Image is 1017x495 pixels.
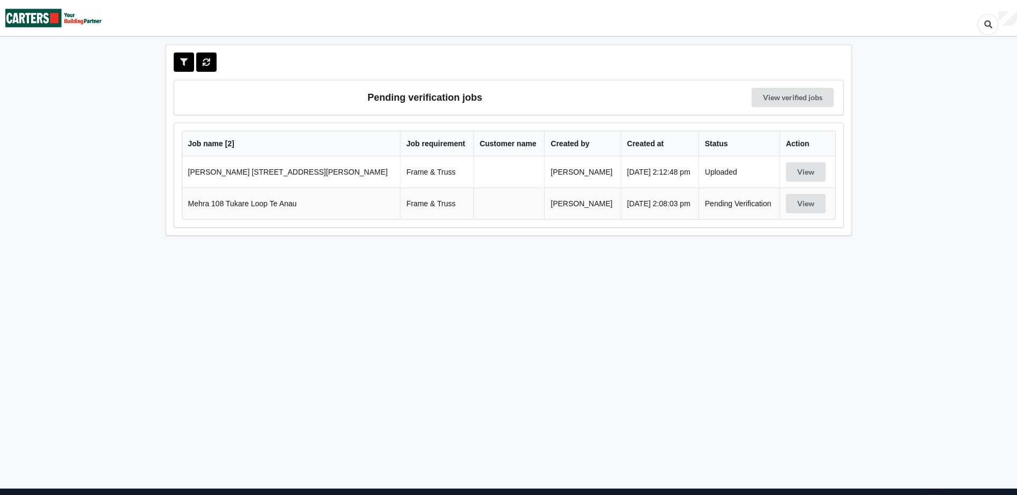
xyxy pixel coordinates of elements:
a: View [786,199,828,208]
th: Status [699,131,780,156]
button: View [786,162,826,182]
td: [PERSON_NAME] [544,156,620,187]
td: [PERSON_NAME] [544,187,620,219]
img: Carters [5,1,102,35]
h3: Pending verification jobs [182,88,669,107]
td: Mehra 108 Tukare Loop Te Anau [182,187,400,219]
th: Customer name [473,131,545,156]
td: [DATE] 2:12:48 pm [621,156,699,187]
th: Job requirement [400,131,473,156]
td: [PERSON_NAME] [STREET_ADDRESS][PERSON_NAME] [182,156,400,187]
th: Created at [621,131,699,156]
a: View verified jobs [752,88,834,107]
td: Frame & Truss [400,156,473,187]
th: Action [780,131,835,156]
th: Created by [544,131,620,156]
div: User Profile [999,11,1017,26]
a: View [786,168,828,176]
td: Frame & Truss [400,187,473,219]
td: Pending Verification [699,187,780,219]
td: [DATE] 2:08:03 pm [621,187,699,219]
td: Uploaded [699,156,780,187]
th: Job name [ 2 ] [182,131,400,156]
button: View [786,194,826,213]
